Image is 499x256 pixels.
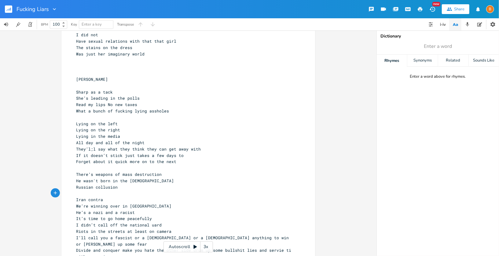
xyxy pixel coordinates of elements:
[469,55,499,67] div: Sounds Like
[410,74,466,79] div: Enter a word above for rhymes.
[76,32,98,37] span: I did not
[76,76,108,82] span: [PERSON_NAME]
[76,216,152,221] span: It’s time to go home peacefully
[76,159,176,164] span: Forget about it quick more on to the next
[486,5,494,13] div: Brian Lawley
[82,22,102,27] span: Enter a key
[76,38,176,44] span: Have sexual relations with that that girl
[407,55,438,67] div: Synonyms
[76,102,137,107] span: Read my lips No new taxes
[41,23,48,26] div: BPM
[424,43,452,50] span: Enter a word
[76,146,201,152] span: They’l;l say what they think they can get away with
[76,178,174,183] span: He wasn't born in the [DEMOGRAPHIC_DATA]
[76,121,118,126] span: Lying on the left
[76,108,169,114] span: What a bunch of fucking lying assholes
[76,153,184,158] span: If it doesn’t stick just takes a few days to
[76,184,118,190] span: Russian collusion
[76,89,113,95] span: Sharp as a tack
[486,2,494,16] button: B
[76,235,291,247] span: I’ll call you a fascist or a [DEMOGRAPHIC_DATA] or a [DEMOGRAPHIC_DATA] anything to win or [PERSO...
[438,55,468,67] div: Related
[380,34,495,38] div: Dictionary
[76,172,162,177] span: There’s weapons of mass destruction
[117,23,134,26] div: Transpose
[432,2,440,6] div: New
[76,45,132,50] span: The stains on the dress
[76,95,140,101] span: She’s leading in the polls
[76,197,103,202] span: Iran contra
[76,51,145,57] span: Was just her imaginary world
[76,210,135,215] span: He’s a nazi and a racist
[200,241,211,252] div: 3x
[76,229,171,234] span: Riots in the streets at least on camera
[76,140,145,145] span: All day and all of the night
[76,203,171,209] span: We’re winning over in [GEOGRAPHIC_DATA]
[76,222,162,228] span: I didn’t call off the national uard
[71,23,77,26] div: Key
[163,241,213,252] div: Autoscroll
[76,127,120,133] span: Lying on the right
[377,55,407,67] div: Rhymes
[426,4,438,15] button: New
[442,4,469,14] button: Share
[454,6,464,12] div: Share
[76,133,120,139] span: Lying in the media
[17,6,49,12] span: Fucking Liars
